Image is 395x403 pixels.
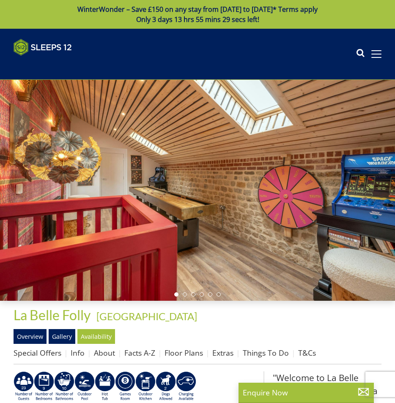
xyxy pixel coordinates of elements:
[95,371,115,402] img: AD_4nXd4naMIsiW7JnTB1-IeH4BLydjdpCl24F6AJTsTxjCLHUIaVoU7PBT4IT4IrKoFUSwsX_S1fr07r8juAAXZZ0dv98rkM...
[54,371,74,402] img: AD_4nXeOm-j9UaHUWZ4s55Wbhge5WmPpcncICTPsqygEhcSSDweV5Mo7M0xN21ivmue_WR0atn52j15J02IOKeV5uSSGG-ozj...
[94,348,115,358] a: About
[124,348,155,358] a: Facts A-Z
[71,348,85,358] a: Info
[156,371,176,402] img: AD_4nXd-A4LRDy3aRK0073FHb2OIVuNTjI_s779PtSBH7VD-SkRrAu6ItXqisA8u3zXz9iKTXWlx-Zo1atNQ74B8HyjRpMA6J...
[176,371,196,402] img: AD_4nXdO1RKl9wRFt8tn_A036RkZ7rYtZ2pMNrZSZ6MRXJ4V7tdw172wfZLbYWU-IBITdZFC66A1f0kZd4By1qXzLudYZstJ9...
[49,329,75,343] a: Gallery
[96,310,197,322] a: [GEOGRAPHIC_DATA]
[77,329,115,343] a: Availability
[243,348,289,358] a: Things To Do
[136,15,259,24] span: Only 3 days 13 hrs 55 mins 29 secs left!
[14,348,61,358] a: Special Offers
[74,371,95,402] img: AD_4nXeVRi7za0g68GUdLO6kGbHp_xYvTB4fkTcO4X4Pf4uUpqKFVj9tA58gc4mesYJBj96BDomPmbvHPMlwFAZSOrtcADOUs...
[14,329,47,343] a: Overview
[212,348,233,358] a: Extras
[9,61,98,68] iframe: Customer reviews powered by Trustpilot
[14,39,72,56] img: Sleeps 12
[243,387,370,398] p: Enquire Now
[135,371,156,402] img: AD_4nXd93ZUG2yphEi11FkZEBhol8A9ttuqfqndjbW88dsYIOZnloKTRlrlnXvHrSZcHa4U-eYeL_j_71goRaJEV4E5j1vgrU...
[165,348,203,358] a: Floor Plans
[93,310,197,322] span: -
[14,307,93,323] a: La Belle Folly
[14,307,91,323] span: La Belle Folly
[34,371,54,402] img: AD_4nXcmF__k-5zp5Jjf1Xgy93PxIFW_54iK3UbvTDdAxGTthUH_rYTVFWTocLpwB7xMUDgkVxVN_Pq-33gFEpwmSbDEFNckz...
[115,371,135,402] img: AD_4nXcoFBI6INDT88C_tiAUpfN4SMwWJgtb-onFW1B4iqPPzpfb4VEYW94aGGSdGWkWNszSn4Vs8hatk6Ms8k0fUZ5v_vCD2...
[14,371,34,402] img: AD_4nXcdiPDbTM9iBtoSaufHCZpVWdNoRKlbrqfWQ39bDO47UvVXIurneJaR1znJMdIF0Qv1XP9OBeCxzHDBEx_0rInPPst7D...
[298,348,316,358] a: T&Cs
